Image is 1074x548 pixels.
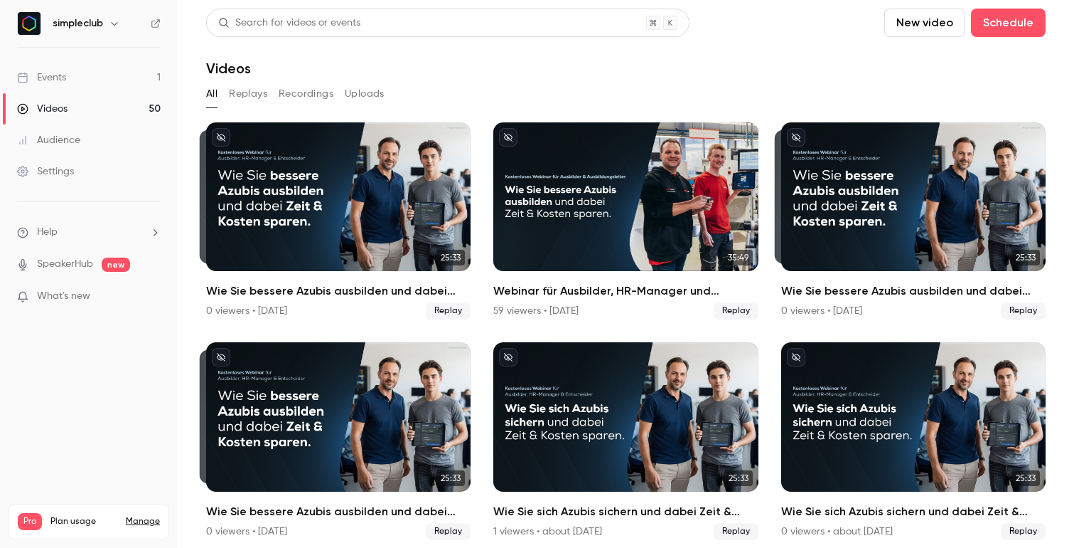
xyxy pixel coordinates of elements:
a: 25:33Wie Sie sich Azubis sichern und dabei Zeit & Kosten sparen. (Mittwoch, 11:00 Uhr)0 viewers •... [781,342,1046,539]
li: help-dropdown-opener [17,225,161,240]
li: Wie Sie sich Azubis sichern und dabei Zeit & Kosten sparen. (Donnerstag, 11:00 Uhr) [493,342,758,539]
span: 25:33 [436,250,465,265]
div: Settings [17,164,74,179]
h2: Wie Sie sich Azubis sichern und dabei Zeit & Kosten sparen. (Donnerstag, 11:00 Uhr) [493,503,758,520]
iframe: Noticeable Trigger [144,290,161,303]
button: Schedule [971,9,1046,37]
div: 0 viewers • [DATE] [781,304,862,318]
div: 59 viewers • [DATE] [493,304,579,318]
a: 35:49Webinar für Ausbilder, HR-Manager und Entscheider: Wie Sie bessere Azubis ausbilden und dabe... [493,122,758,320]
a: 25:3325:33Wie Sie bessere Azubis ausbilden und dabei Zeit & Kosten sparen. (Dienstag, 11:00 Uhr)0... [206,342,471,539]
button: unpublished [499,348,517,367]
span: 25:33 [1011,250,1040,265]
button: Recordings [279,83,333,105]
span: 25:33 [1011,470,1040,486]
section: Videos [206,9,1046,539]
button: unpublished [499,128,517,147]
h2: Webinar für Ausbilder, HR-Manager und Entscheider: Wie Sie bessere Azubis ausbilden und dabei Zei... [493,283,758,300]
a: 25:3325:33Wie Sie bessere Azubis ausbilden und dabei Zeit & Kosten sparen. (Mittwoch, 11:00 Uhr)0... [781,122,1046,320]
button: New video [884,9,965,37]
div: Search for videos or events [218,16,360,31]
div: 1 viewers • about [DATE] [493,525,602,539]
span: 35:49 [724,250,753,265]
button: unpublished [787,128,805,147]
h6: simpleclub [53,16,103,31]
button: unpublished [212,348,230,367]
span: Pro [18,513,42,530]
li: Webinar für Ausbilder, HR-Manager und Entscheider: Wie Sie bessere Azubis ausbilden und dabei Zei... [493,122,758,320]
h2: Wie Sie bessere Azubis ausbilden und dabei Zeit & Kosten sparen. (Dienstag, 11:00 Uhr) [206,503,471,520]
div: 0 viewers • [DATE] [206,525,287,539]
div: Audience [17,133,80,147]
div: Videos [17,102,68,116]
img: simpleclub [18,12,41,35]
div: 0 viewers • about [DATE] [781,525,893,539]
button: All [206,83,218,105]
li: Wie Sie bessere Azubis ausbilden und dabei Zeit & Kosten sparen. (Mittwoch, 11:00 Uhr) [781,122,1046,320]
span: Replay [714,302,758,320]
span: Plan usage [50,516,117,527]
button: unpublished [212,128,230,147]
h2: Wie Sie bessere Azubis ausbilden und dabei Zeit & Kosten sparen. (Donnerstag, 11:00 Uhr) [206,283,471,300]
a: SpeakerHub [37,257,93,272]
span: Replay [426,302,471,320]
h2: Wie Sie bessere Azubis ausbilden und dabei Zeit & Kosten sparen. (Mittwoch, 11:00 Uhr) [781,283,1046,300]
span: Replay [714,523,758,540]
span: Replay [426,523,471,540]
a: 25:3325:33Wie Sie bessere Azubis ausbilden und dabei Zeit & Kosten sparen. (Donnerstag, 11:00 Uhr... [206,122,471,320]
div: Events [17,70,66,85]
span: new [102,258,130,272]
h1: Videos [206,60,251,77]
span: 25:33 [436,470,465,486]
button: unpublished [787,348,805,367]
li: Wie Sie bessere Azubis ausbilden und dabei Zeit & Kosten sparen. (Dienstag, 11:00 Uhr) [206,342,471,539]
button: Uploads [345,83,385,105]
span: What's new [37,289,90,304]
button: Replays [229,83,267,105]
span: Help [37,225,58,240]
span: 25:33 [724,470,753,486]
a: 25:33Wie Sie sich Azubis sichern und dabei Zeit & Kosten sparen. (Donnerstag, 11:00 Uhr)1 viewers... [493,342,758,539]
div: 0 viewers • [DATE] [206,304,287,318]
span: Replay [1001,523,1046,540]
li: Wie Sie sich Azubis sichern und dabei Zeit & Kosten sparen. (Mittwoch, 11:00 Uhr) [781,342,1046,539]
a: Manage [126,516,160,527]
span: Replay [1001,302,1046,320]
li: Wie Sie bessere Azubis ausbilden und dabei Zeit & Kosten sparen. (Donnerstag, 11:00 Uhr) [206,122,471,320]
h2: Wie Sie sich Azubis sichern und dabei Zeit & Kosten sparen. (Mittwoch, 11:00 Uhr) [781,503,1046,520]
